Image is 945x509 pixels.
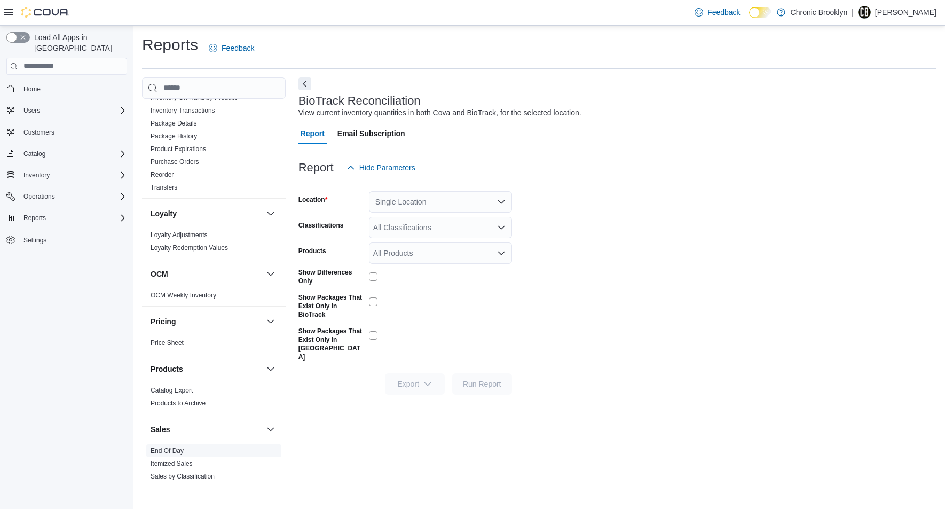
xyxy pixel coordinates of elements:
[151,269,168,279] h3: OCM
[23,128,54,137] span: Customers
[264,268,277,280] button: OCM
[151,364,183,374] h3: Products
[151,107,215,114] a: Inventory Transactions
[19,82,127,96] span: Home
[19,104,127,117] span: Users
[151,145,206,153] a: Product Expirations
[298,161,334,174] h3: Report
[19,147,127,160] span: Catalog
[2,168,131,183] button: Inventory
[19,212,127,224] span: Reports
[19,233,127,246] span: Settings
[151,208,177,219] h3: Loyalty
[298,221,344,230] label: Classifications
[707,7,740,18] span: Feedback
[151,291,216,300] span: OCM Weekly Inventory
[23,214,46,222] span: Reports
[151,231,208,239] a: Loyalty Adjustments
[6,77,127,276] nav: Complex example
[151,244,228,252] a: Loyalty Redemption Values
[391,373,438,395] span: Export
[264,363,277,375] button: Products
[151,132,197,140] a: Package History
[2,210,131,225] button: Reports
[337,123,405,144] span: Email Subscription
[151,316,262,327] button: Pricing
[151,316,176,327] h3: Pricing
[19,169,54,182] button: Inventory
[151,364,262,374] button: Products
[151,472,215,481] span: Sales by Classification
[23,236,46,245] span: Settings
[2,189,131,204] button: Operations
[151,460,193,467] a: Itemized Sales
[23,150,45,158] span: Catalog
[2,232,131,247] button: Settings
[342,157,420,178] button: Hide Parameters
[142,34,198,56] h1: Reports
[151,120,197,127] a: Package Details
[497,223,506,232] button: Open list of options
[19,212,50,224] button: Reports
[142,384,286,414] div: Products
[2,81,131,97] button: Home
[298,247,326,255] label: Products
[151,447,184,455] a: End Of Day
[2,146,131,161] button: Catalog
[19,126,127,139] span: Customers
[497,198,506,206] button: Open list of options
[151,171,174,178] a: Reorder
[19,126,59,139] a: Customers
[23,171,50,179] span: Inventory
[2,103,131,118] button: Users
[204,37,258,59] a: Feedback
[298,107,581,119] div: View current inventory quantities in both Cova and BioTrack, for the selected location.
[19,190,59,203] button: Operations
[151,400,206,407] a: Products to Archive
[858,6,871,19] div: Ned Farrell
[298,95,421,107] h3: BioTrack Reconciliation
[30,32,127,53] span: Load All Apps in [GEOGRAPHIC_DATA]
[298,268,365,285] label: Show Differences Only
[875,6,936,19] p: [PERSON_NAME]
[264,315,277,328] button: Pricing
[2,124,131,140] button: Customers
[151,158,199,166] a: Purchase Orders
[151,339,184,347] span: Price Sheet
[151,106,215,115] span: Inventory Transactions
[151,424,170,435] h3: Sales
[151,119,197,128] span: Package Details
[19,190,127,203] span: Operations
[142,289,286,306] div: OCM
[264,423,277,436] button: Sales
[298,195,328,204] label: Location
[151,170,174,179] span: Reorder
[151,208,262,219] button: Loyalty
[452,373,512,395] button: Run Report
[151,424,262,435] button: Sales
[298,327,365,361] label: Show Packages That Exist Only in [GEOGRAPHIC_DATA]
[151,447,184,455] span: End Of Day
[142,229,286,259] div: Loyalty
[359,162,415,173] span: Hide Parameters
[385,373,445,395] button: Export
[142,336,286,354] div: Pricing
[749,7,771,18] input: Dark Mode
[264,207,277,220] button: Loyalty
[21,7,69,18] img: Cova
[151,94,237,101] a: Inventory On Hand by Product
[19,83,45,96] a: Home
[151,387,193,394] a: Catalog Export
[690,2,744,23] a: Feedback
[301,123,325,144] span: Report
[19,234,51,247] a: Settings
[23,85,41,93] span: Home
[497,249,506,257] button: Open list of options
[222,43,254,53] span: Feedback
[151,183,177,192] span: Transfers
